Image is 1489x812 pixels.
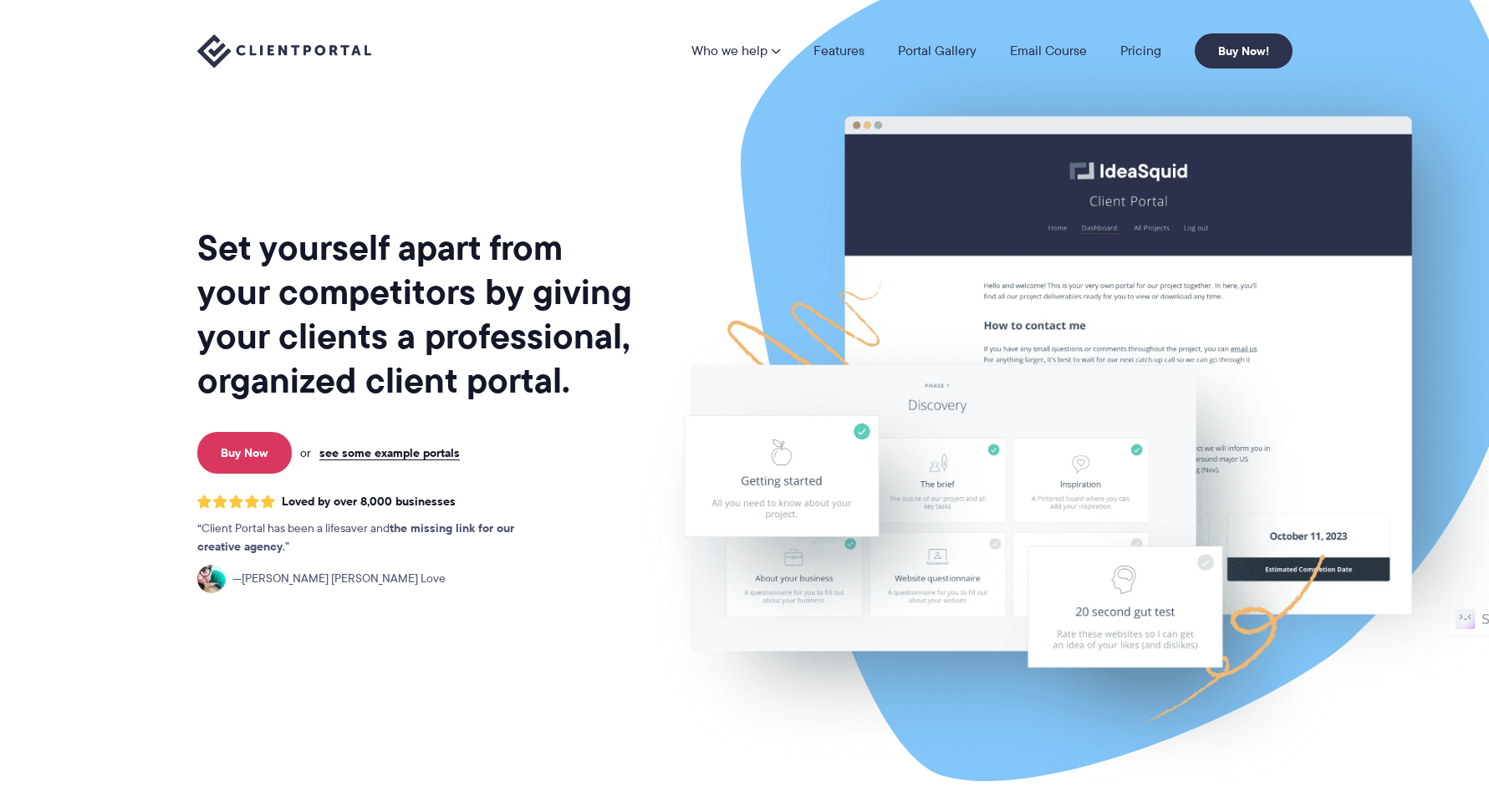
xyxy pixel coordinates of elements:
p: Client Portal has been a lifesaver and . [197,520,548,556]
span: Loved by over 8,000 businesses [282,495,456,509]
a: Who we help [691,44,780,58]
span: or [300,445,311,460]
a: Features [813,44,864,58]
strong: the missing link for our creative agency [197,519,514,556]
span: [PERSON_NAME] [PERSON_NAME] Love [232,570,446,588]
a: Buy Now! [1195,33,1293,69]
a: Email Course [1010,44,1087,58]
a: Portal Gallery [898,44,977,58]
a: Buy Now [197,432,292,474]
a: Pricing [1120,44,1161,58]
a: see some example portals [319,445,460,460]
h1: Set yourself apart from your competitors by giving your clients a professional, organized client ... [197,226,635,403]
